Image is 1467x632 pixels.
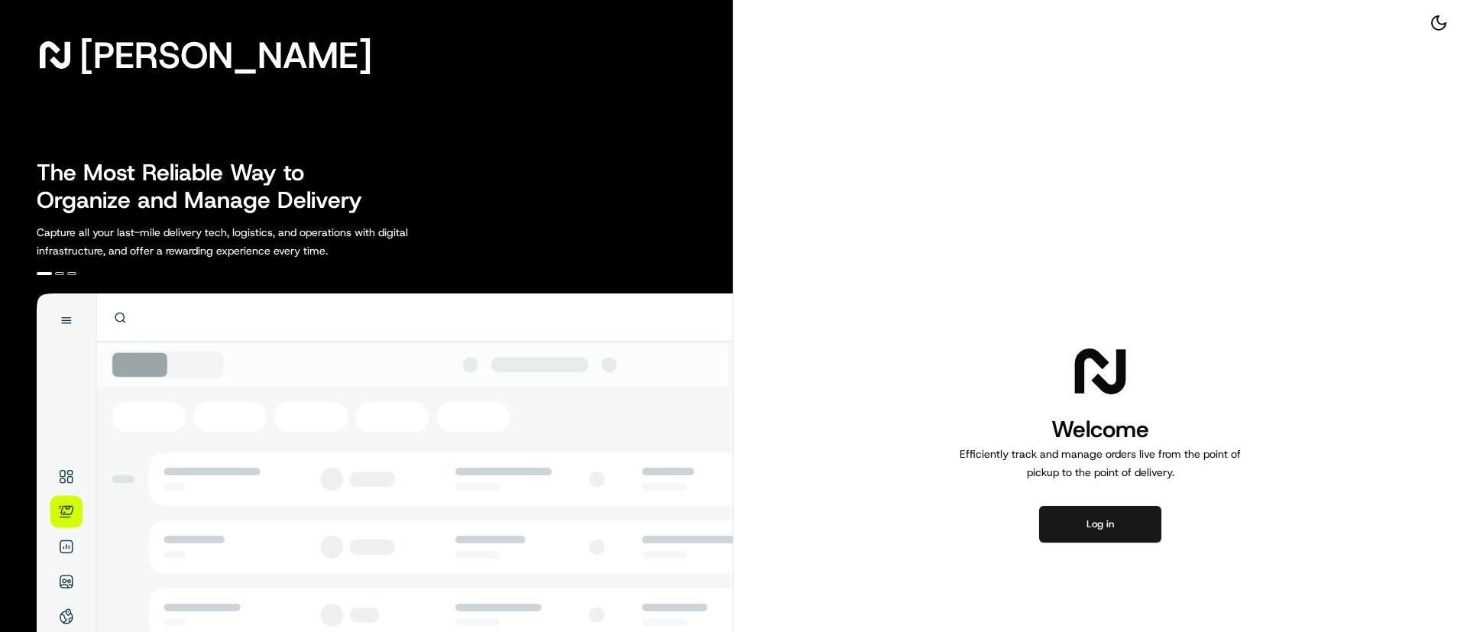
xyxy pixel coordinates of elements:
span: [PERSON_NAME] [79,40,372,70]
p: Capture all your last-mile delivery tech, logistics, and operations with digital infrastructure, ... [37,223,477,260]
h1: Welcome [954,414,1247,445]
button: Log in [1039,506,1161,543]
h2: The Most Reliable Way to Organize and Manage Delivery [37,159,379,214]
p: Efficiently track and manage orders live from the point of pickup to the point of delivery. [954,445,1247,481]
